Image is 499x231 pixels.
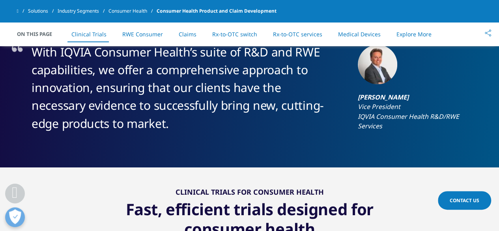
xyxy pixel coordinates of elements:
a: Explore More [396,30,432,38]
h2: Clinical Trials for Consumer Health [176,187,324,199]
span: Contact Us [450,197,479,204]
em: IQVIA Consumer Health R&D/RWE Services [358,112,459,130]
p: With IQVIA Consumer Health’s suite of R&D and RWE capabilities, we offer a comprehensive approach... [32,43,331,132]
a: Clinical Trials [71,30,107,38]
span: Consumer Health Product and Claim Development [157,4,277,18]
a: Contact Us [438,191,491,210]
a: Industry Segments [58,4,108,18]
a: Rx-to-OTC services [273,30,322,38]
span: On This Page [17,30,60,38]
button: Open Preferences [5,207,25,227]
a: Claims [179,30,196,38]
img: quotes.png [12,43,24,53]
a: Rx-to-OTC switch [212,30,257,38]
a: Solutions [28,4,58,18]
a: Medical Devices [338,30,381,38]
em: Vice President [358,102,400,111]
a: Consumer Health [108,4,157,18]
strong: [PERSON_NAME] [358,93,409,101]
a: RWE Consumer [122,30,163,38]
